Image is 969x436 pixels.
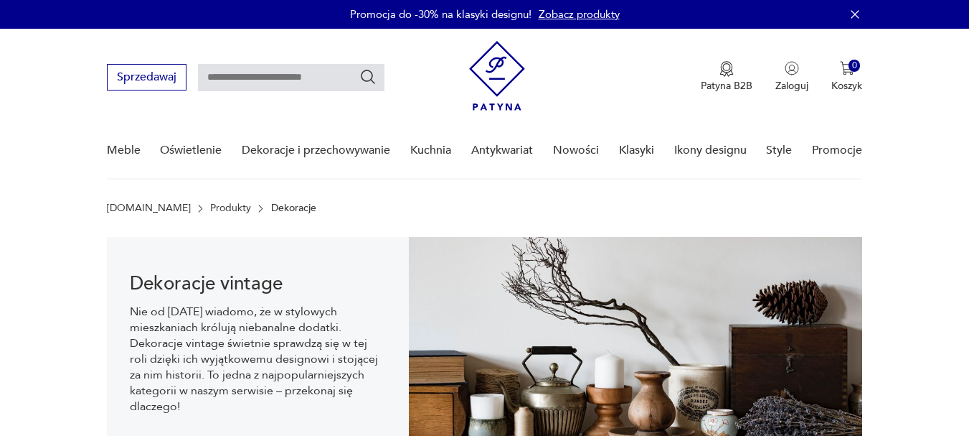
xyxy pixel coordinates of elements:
[674,123,747,178] a: Ikony designu
[107,64,186,91] button: Sprzedawaj
[410,123,451,178] a: Kuchnia
[107,123,141,178] a: Meble
[775,61,808,93] button: Zaloguj
[831,79,862,93] p: Koszyk
[849,60,861,72] div: 0
[701,61,752,93] a: Ikona medaluPatyna B2B
[130,304,387,414] p: Nie od [DATE] wiadomo, że w stylowych mieszkaniach królują niebanalne dodatki. Dekoracje vintage ...
[271,203,316,214] p: Dekoracje
[471,123,533,178] a: Antykwariat
[359,68,377,85] button: Szukaj
[210,203,251,214] a: Produkty
[130,275,387,292] h1: Dekoracje vintage
[719,61,734,77] img: Ikona medalu
[160,123,222,178] a: Oświetlenie
[701,61,752,93] button: Patyna B2B
[840,61,854,75] img: Ikona koszyka
[812,123,862,178] a: Promocje
[107,73,186,83] a: Sprzedawaj
[469,41,525,111] img: Patyna - sklep z meblami i dekoracjami vintage
[775,79,808,93] p: Zaloguj
[831,61,862,93] button: 0Koszyk
[242,123,390,178] a: Dekoracje i przechowywanie
[701,79,752,93] p: Patyna B2B
[539,7,620,22] a: Zobacz produkty
[553,123,599,178] a: Nowości
[766,123,792,178] a: Style
[619,123,654,178] a: Klasyki
[785,61,799,75] img: Ikonka użytkownika
[107,203,191,214] a: [DOMAIN_NAME]
[350,7,531,22] p: Promocja do -30% na klasyki designu!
